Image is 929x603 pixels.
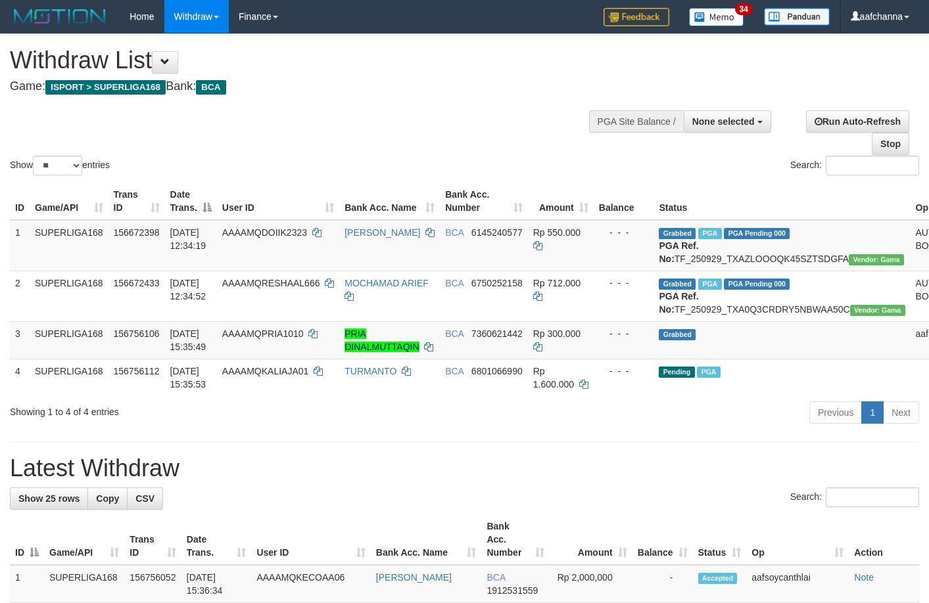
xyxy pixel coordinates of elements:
button: None selected [684,110,771,133]
td: 4 [10,359,30,396]
th: Balance: activate to sort column ascending [632,514,693,565]
span: Copy [96,493,119,504]
a: MOCHAMAD ARIEF [345,278,429,288]
span: Vendor URL: https://trx31.1velocity.biz [849,254,904,265]
th: Bank Acc. Name: activate to sort column ascending [339,183,440,220]
a: Next [883,401,919,424]
a: CSV [127,487,163,510]
span: ISPORT > SUPERLIGA168 [45,80,166,95]
span: AAAAMQRESHAAL666 [222,278,320,288]
span: Copy 6750252158 to clipboard [471,278,523,288]
h4: Game: Bank: [10,80,606,93]
img: Button%20Memo.svg [689,8,744,26]
label: Search: [790,156,919,175]
th: Date Trans.: activate to sort column descending [165,183,217,220]
td: 2 [10,271,30,321]
span: [DATE] 15:35:53 [170,366,206,390]
span: BCA [445,366,464,376]
th: Balance [594,183,654,220]
th: Bank Acc. Name: activate to sort column ascending [371,514,482,565]
th: Game/API: activate to sort column ascending [30,183,108,220]
th: Op: activate to sort column ascending [746,514,849,565]
th: Amount: activate to sort column ascending [528,183,594,220]
span: Pending [659,367,694,378]
span: None selected [692,116,755,127]
span: PGA Pending [724,279,790,290]
th: ID [10,183,30,220]
img: Feedback.jpg [604,8,669,26]
b: PGA Ref. No: [659,291,698,315]
th: User ID: activate to sort column ascending [217,183,339,220]
div: - - - [599,365,649,378]
span: 156756112 [114,366,160,376]
div: - - - [599,327,649,340]
h1: Withdraw List [10,47,606,74]
span: Rp 300.000 [533,328,581,339]
th: Status [654,183,910,220]
td: TF_250929_TXA0Q3CRDRY5NBWAA50C [654,271,910,321]
td: aafsoycanthlai [746,565,849,603]
span: CSV [135,493,155,504]
td: TF_250929_TXAZLOOOQK45SZTSDGFA [654,220,910,271]
label: Show entries [10,156,110,175]
span: AAAAMQDOIIK2323 [222,227,307,238]
span: BCA [445,227,464,238]
th: Trans ID: activate to sort column ascending [124,514,181,565]
span: Grabbed [659,329,696,340]
td: [DATE] 15:36:34 [181,565,252,603]
span: AAAAMQKALIAJA01 [222,366,309,376]
span: Marked by aafsoumeymey [697,367,720,378]
a: PRIA DINALMUTTAQIN [345,328,419,352]
td: SUPERLIGA168 [30,359,108,396]
span: Rp 1.600.000 [533,366,574,390]
select: Showentries [33,156,82,175]
span: Accepted [698,573,738,584]
span: Copy 1912531559 to clipboard [487,585,538,596]
th: Status: activate to sort column ascending [693,514,747,565]
input: Search: [826,156,919,175]
a: Note [854,572,874,583]
span: 34 [735,3,753,15]
span: Show 25 rows [18,493,80,504]
a: Run Auto-Refresh [806,110,909,133]
span: Marked by aafsoycanthlai [698,279,721,290]
div: PGA Site Balance / [589,110,684,133]
span: BCA [487,572,505,583]
td: AAAAMQKECOAA06 [251,565,370,603]
a: 1 [861,401,884,424]
span: Copy 6145240577 to clipboard [471,227,523,238]
span: BCA [445,328,464,339]
div: - - - [599,226,649,239]
img: MOTION_logo.png [10,7,110,26]
a: Previous [809,401,862,424]
th: ID: activate to sort column descending [10,514,44,565]
span: Rp 712.000 [533,278,581,288]
td: SUPERLIGA168 [30,271,108,321]
td: SUPERLIGA168 [44,565,124,603]
span: [DATE] 15:35:49 [170,328,206,352]
span: 156756106 [114,328,160,339]
th: Amount: activate to sort column ascending [550,514,632,565]
span: 156672433 [114,278,160,288]
span: Copy 7360621442 to clipboard [471,328,523,339]
span: [DATE] 12:34:19 [170,227,206,251]
span: 156672398 [114,227,160,238]
span: BCA [445,278,464,288]
img: panduan.png [764,8,830,26]
th: Date Trans.: activate to sort column ascending [181,514,252,565]
span: Grabbed [659,228,696,239]
td: Rp 2,000,000 [550,565,632,603]
th: Bank Acc. Number: activate to sort column ascending [440,183,528,220]
a: Stop [872,133,909,155]
span: Vendor URL: https://trx31.1velocity.biz [850,305,905,316]
a: TURMANTO [345,366,396,376]
h1: Latest Withdraw [10,455,919,481]
div: - - - [599,277,649,290]
span: Grabbed [659,279,696,290]
td: SUPERLIGA168 [30,220,108,271]
td: SUPERLIGA168 [30,321,108,359]
a: [PERSON_NAME] [345,227,420,238]
input: Search: [826,487,919,507]
a: Copy [87,487,128,510]
a: Show 25 rows [10,487,88,510]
